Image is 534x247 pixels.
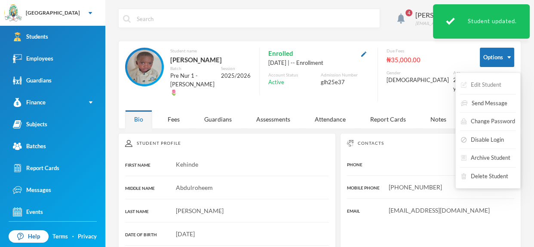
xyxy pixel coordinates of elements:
[13,54,53,63] div: Employees
[387,54,467,65] div: ₦35,000.00
[13,120,47,129] div: Subjects
[415,20,488,27] div: [EMAIL_ADDRESS][DOMAIN_NAME]
[460,150,511,166] button: Archive Student
[460,77,502,93] button: Edit Student
[453,70,467,76] div: Age
[170,72,215,97] div: Pre Nur 1 - [PERSON_NAME]🌷
[221,72,251,80] div: 2025/2026
[433,4,530,39] div: Student updated.
[405,9,412,16] span: 4
[421,110,455,128] div: Notes
[136,9,375,28] input: Search
[170,54,251,65] div: [PERSON_NAME]
[195,110,241,128] div: Guardians
[13,186,51,195] div: Messages
[347,140,514,146] div: Contacts
[78,232,97,241] a: Privacy
[13,76,52,85] div: Guardians
[247,110,299,128] div: Assessments
[361,110,415,128] div: Report Cards
[480,48,514,67] button: Options
[13,164,59,173] div: Report Cards
[123,15,131,23] img: search
[306,110,355,128] div: Attendance
[9,230,49,243] a: Help
[176,207,224,214] span: [PERSON_NAME]
[359,49,369,58] button: Edit
[125,140,329,147] div: Student Profile
[268,72,316,78] div: Account Status
[221,65,251,72] div: Session
[176,161,198,168] span: Kehinde
[176,230,195,238] span: [DATE]
[268,78,284,87] span: Active
[52,232,68,241] a: Terms
[170,65,215,72] div: Batch
[13,98,46,107] div: Finance
[321,72,369,78] div: Admission Number
[72,232,74,241] div: ·
[460,132,505,148] button: Disable Login
[13,32,48,41] div: Students
[5,5,22,22] img: logo
[387,76,449,85] div: [DEMOGRAPHIC_DATA]
[321,78,369,87] div: glh25e37
[170,48,251,54] div: Student name
[460,96,508,111] button: Send Message
[460,169,509,184] button: Delete Student
[268,48,293,59] span: Enrolled
[13,142,46,151] div: Batches
[453,76,467,93] div: 2 years
[387,70,449,76] div: Gender
[13,207,43,217] div: Events
[347,162,362,167] span: PHONE
[176,184,213,191] span: Abdulroheem
[159,110,189,128] div: Fees
[125,110,152,128] div: Bio
[26,9,80,17] div: [GEOGRAPHIC_DATA]
[389,183,442,191] span: [PHONE_NUMBER]
[460,114,516,129] button: Change Password
[389,207,490,214] span: [EMAIL_ADDRESS][DOMAIN_NAME]
[268,59,369,67] div: [DATE] | -- Enrollment
[387,48,467,54] div: Due Fees
[127,50,162,84] img: STUDENT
